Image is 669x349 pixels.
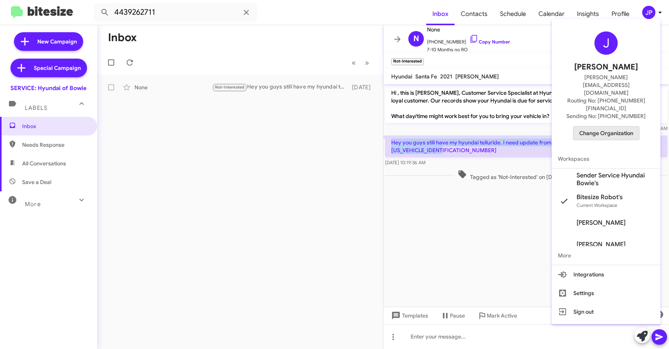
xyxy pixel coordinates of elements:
[577,193,623,201] span: Bitesize Robot's
[577,172,654,187] span: Sender Service Hyundai Bowie's
[552,302,660,321] button: Sign out
[552,265,660,284] button: Integrations
[577,219,625,227] span: [PERSON_NAME]
[579,127,633,140] span: Change Organization
[552,284,660,302] button: Settings
[552,246,660,265] span: More
[561,97,651,112] span: Routing No: [PHONE_NUMBER][FINANCIAL_ID]
[574,61,638,73] span: [PERSON_NAME]
[561,73,651,97] span: [PERSON_NAME][EMAIL_ADDRESS][DOMAIN_NAME]
[577,202,617,208] span: Current Workspace
[594,31,618,55] div: J
[577,241,625,248] span: [PERSON_NAME]
[573,126,639,140] button: Change Organization
[552,149,660,168] span: Workspaces
[566,112,646,120] span: Sending No: [PHONE_NUMBER]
